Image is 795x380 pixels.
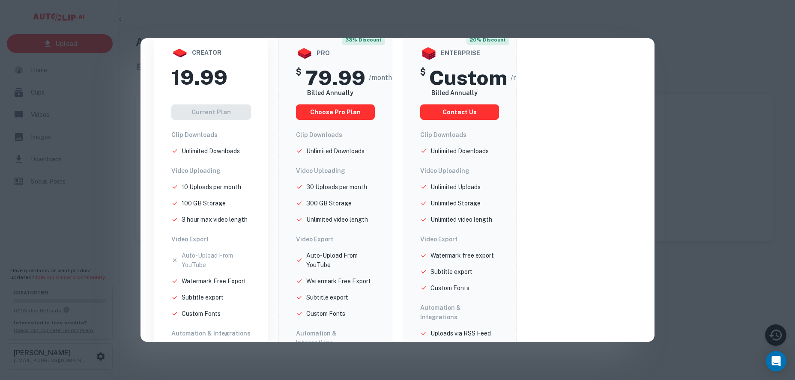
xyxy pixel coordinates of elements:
[182,251,251,270] p: Auto-Upload From YouTube
[296,104,375,120] button: choose pro plan
[182,309,221,318] p: Custom Fonts
[430,283,469,293] p: Custom Fonts
[296,65,302,90] h5: $
[182,293,224,302] p: Subtitle export
[306,251,375,270] p: Auto-Upload From YouTube
[306,276,371,286] p: Watermark Free Export
[420,104,499,120] button: Contact us
[296,45,375,62] div: pro
[430,199,481,208] p: Unlimited Storage
[296,166,375,175] h6: Video Uploading
[171,166,251,175] h6: Video Uploading
[430,146,489,156] p: Unlimited Downloads
[766,351,786,371] div: Open Intercom Messenger
[306,215,368,224] p: Unlimited video length
[307,88,375,98] h6: Billed Annually
[306,182,367,192] p: 30 Uploads per month
[466,35,509,45] span: 20% discount
[342,35,385,45] span: 33% discount
[296,130,375,140] h6: Clip Downloads
[511,73,534,83] span: /month
[430,267,472,276] p: Subtitle export
[306,199,352,208] p: 300 GB Storage
[182,215,248,224] p: 3 hour max video length
[306,293,348,302] p: Subtitle export
[182,199,226,208] p: 100 GB Storage
[420,65,426,90] h5: $
[171,235,251,244] h6: Video Export
[182,276,246,286] p: Watermark Free Export
[420,45,499,62] div: enterprise
[430,251,494,260] p: Watermark free export
[430,182,481,192] p: Unlimited Uploads
[420,235,499,244] h6: Video Export
[182,182,241,192] p: 10 Uploads per month
[420,303,499,322] h6: Automation & Integrations
[430,215,492,224] p: Unlimited video length
[306,309,345,318] p: Custom Fonts
[369,73,392,83] span: /month
[171,45,251,62] div: creator
[296,235,375,244] h6: Video Export
[430,329,491,338] p: Uploads via RSS Feed
[306,146,365,156] p: Unlimited Downloads
[420,166,499,175] h6: Video Uploading
[171,130,251,140] h6: Clip Downloads
[182,146,240,156] p: Unlimited Downloads
[429,65,507,90] h2: Custom
[431,88,499,98] h6: Billed Annually
[420,130,499,140] h6: Clip Downloads
[305,65,365,90] h2: 79.99
[171,329,251,338] h6: Automation & Integrations
[171,65,227,90] h2: 19.99
[296,329,375,347] h6: Automation & Integrations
